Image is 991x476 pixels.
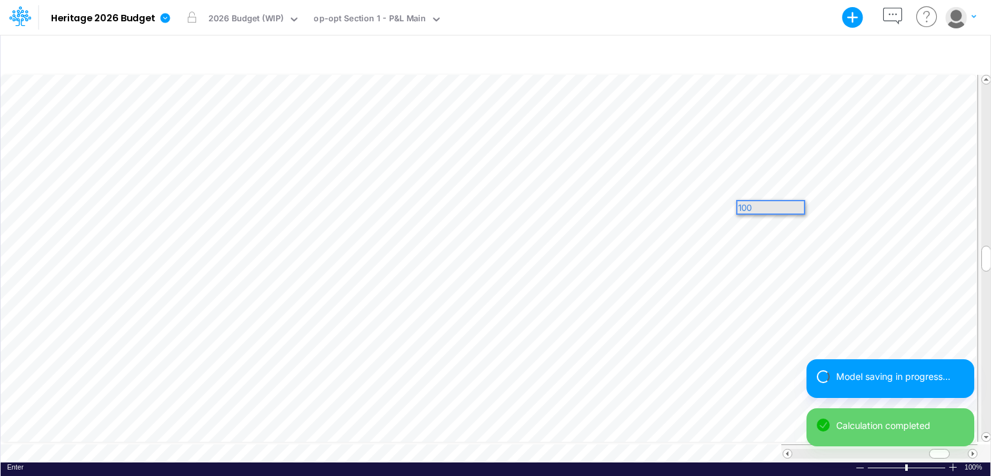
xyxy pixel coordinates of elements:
[836,370,964,383] div: Model saving in progress...
[855,463,865,473] div: Zoom Out
[314,12,426,27] div: op-opt Section 1 - P&L Main
[867,462,948,472] div: Zoom
[208,12,284,27] div: 2026 Budget (WIP)
[965,462,984,472] span: 100%
[905,464,908,471] div: Zoom
[948,462,958,472] div: Zoom In
[51,13,155,25] b: Heritage 2026 Budget
[737,201,804,213] div: 100
[7,463,23,471] span: Enter
[836,419,964,432] div: Calculation completed
[7,462,23,472] div: In Enter mode
[965,462,984,472] div: Zoom level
